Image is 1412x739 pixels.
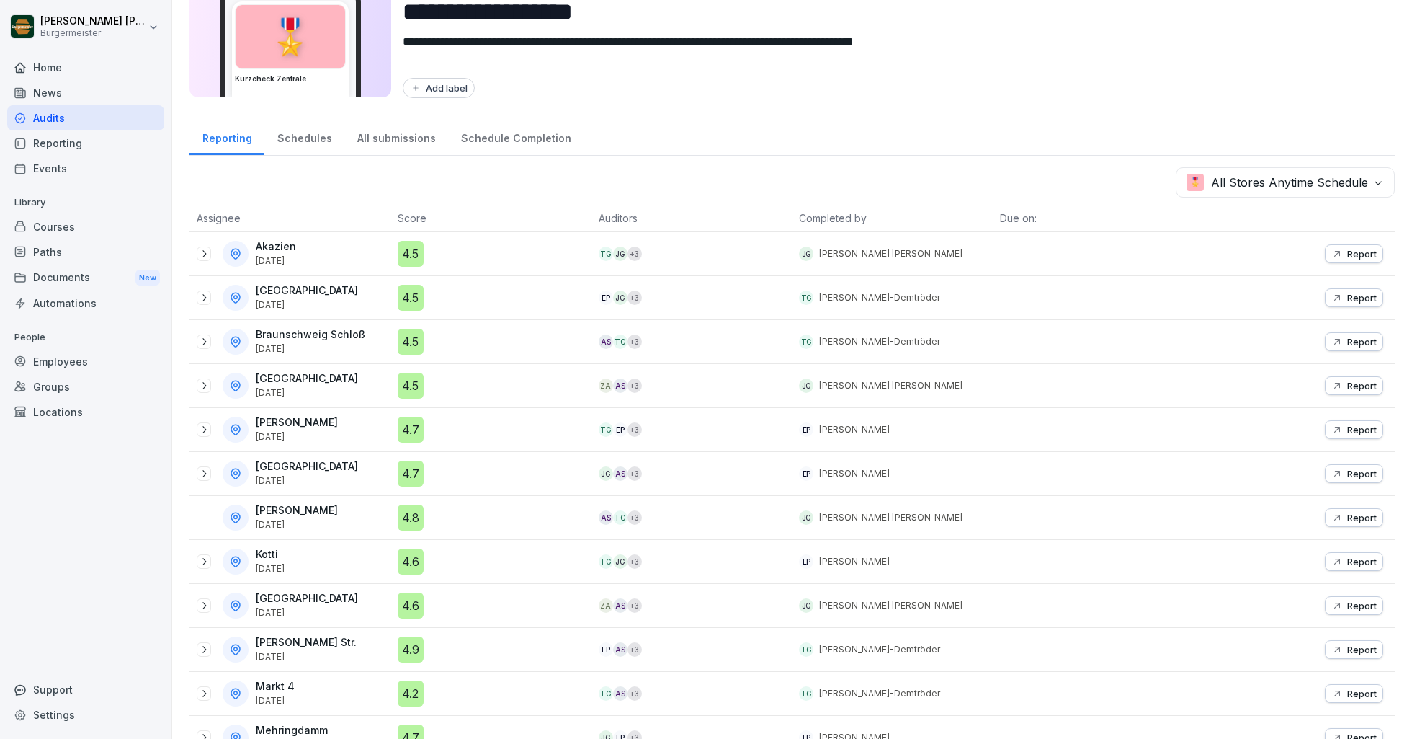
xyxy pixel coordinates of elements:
p: [GEOGRAPHIC_DATA] [256,461,358,473]
div: JG [613,554,627,569]
div: 4.8 [398,505,424,531]
p: [PERSON_NAME] [256,417,338,429]
p: [DATE] [256,344,365,354]
p: [PERSON_NAME] [819,555,890,568]
div: 4.7 [398,417,424,443]
a: Home [7,55,164,80]
p: Report [1347,248,1377,260]
p: [PERSON_NAME] [819,423,890,436]
div: TG [613,510,627,525]
div: EP [799,554,813,569]
button: Report [1325,596,1383,615]
a: All submissions [344,118,448,155]
p: Library [7,191,164,214]
p: People [7,326,164,349]
div: Support [7,677,164,702]
div: ZA [599,379,613,393]
p: Report [1347,424,1377,435]
p: [DATE] [256,608,358,618]
button: Report [1325,508,1383,527]
p: Score [398,211,584,226]
div: + 3 [627,379,642,393]
div: TG [599,686,613,701]
div: + 3 [627,466,642,481]
p: Burgermeister [40,28,146,38]
p: [PERSON_NAME] [PERSON_NAME] [819,379,962,392]
div: TG [599,247,613,261]
div: + 3 [627,598,642,613]
p: [DATE] [256,388,358,398]
div: JG [799,598,813,613]
p: [PERSON_NAME] [PERSON_NAME] [819,247,962,260]
p: [DATE] [256,520,338,530]
a: Reporting [189,118,264,155]
div: Documents [7,265,164,291]
a: Settings [7,702,164,727]
p: Report [1347,644,1377,655]
div: EP [599,642,613,657]
div: Audits [7,105,164,130]
p: Report [1347,380,1377,391]
p: Report [1347,292,1377,304]
a: Events [7,156,164,181]
a: Paths [7,239,164,265]
p: [DATE] [256,300,358,310]
div: + 3 [627,422,642,437]
a: Schedules [264,118,344,155]
a: Groups [7,374,164,399]
div: EP [613,422,627,437]
p: Completed by [799,211,986,226]
div: + 3 [627,510,642,525]
div: TG [799,291,813,305]
div: 4.5 [398,329,424,355]
div: + 3 [627,335,642,349]
button: Report [1325,640,1383,659]
p: [PERSON_NAME]-Demtröder [819,687,940,700]
div: ZA [599,598,613,613]
div: + 3 [627,554,642,569]
a: Automations [7,291,164,316]
p: Report [1347,600,1377,611]
a: Reporting [7,130,164,156]
p: Akazien [256,241,296,253]
p: Report [1347,468,1377,479]
a: News [7,80,164,105]
a: Courses [7,214,164,239]
div: JG [613,291,627,305]
div: TG [599,554,613,569]
p: [DATE] [256,564,285,574]
div: AS [613,466,627,481]
p: [DATE] [256,652,357,662]
button: Report [1325,420,1383,439]
p: [GEOGRAPHIC_DATA] [256,373,358,385]
p: Kotti [256,549,285,561]
div: AS [599,335,613,349]
a: Locations [7,399,164,425]
button: Report [1325,552,1383,571]
p: [PERSON_NAME] Str. [256,637,357,649]
p: [PERSON_NAME]-Demtröder [819,291,940,304]
a: DocumentsNew [7,265,164,291]
p: [GEOGRAPHIC_DATA] [256,593,358,605]
div: EP [599,291,613,305]
a: Employees [7,349,164,374]
div: TG [613,335,627,349]
div: AS [613,379,627,393]
div: JG [613,247,627,261]
div: 4.9 [398,637,424,663]
button: Report [1325,684,1383,703]
div: JG [599,466,613,481]
button: Report [1325,464,1383,483]
div: New [135,270,160,286]
a: Schedule Completion [448,118,584,155]
p: Braunschweig Schloß [256,329,365,341]
div: 4.5 [398,373,424,399]
div: AS [599,510,613,525]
